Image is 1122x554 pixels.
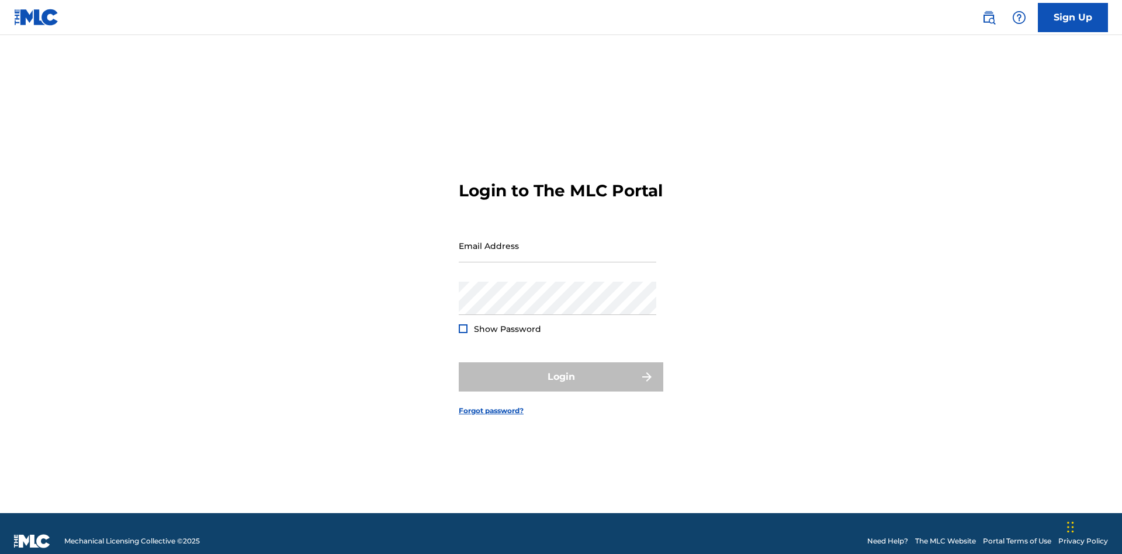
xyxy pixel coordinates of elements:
[1064,498,1122,554] iframe: Chat Widget
[867,536,908,546] a: Need Help?
[474,324,541,334] span: Show Password
[1038,3,1108,32] a: Sign Up
[14,534,50,548] img: logo
[14,9,59,26] img: MLC Logo
[1007,6,1031,29] div: Help
[1012,11,1026,25] img: help
[1058,536,1108,546] a: Privacy Policy
[64,536,200,546] span: Mechanical Licensing Collective © 2025
[977,6,1000,29] a: Public Search
[983,536,1051,546] a: Portal Terms of Use
[459,181,663,201] h3: Login to The MLC Portal
[982,11,996,25] img: search
[1067,510,1074,545] div: Drag
[459,406,524,416] a: Forgot password?
[915,536,976,546] a: The MLC Website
